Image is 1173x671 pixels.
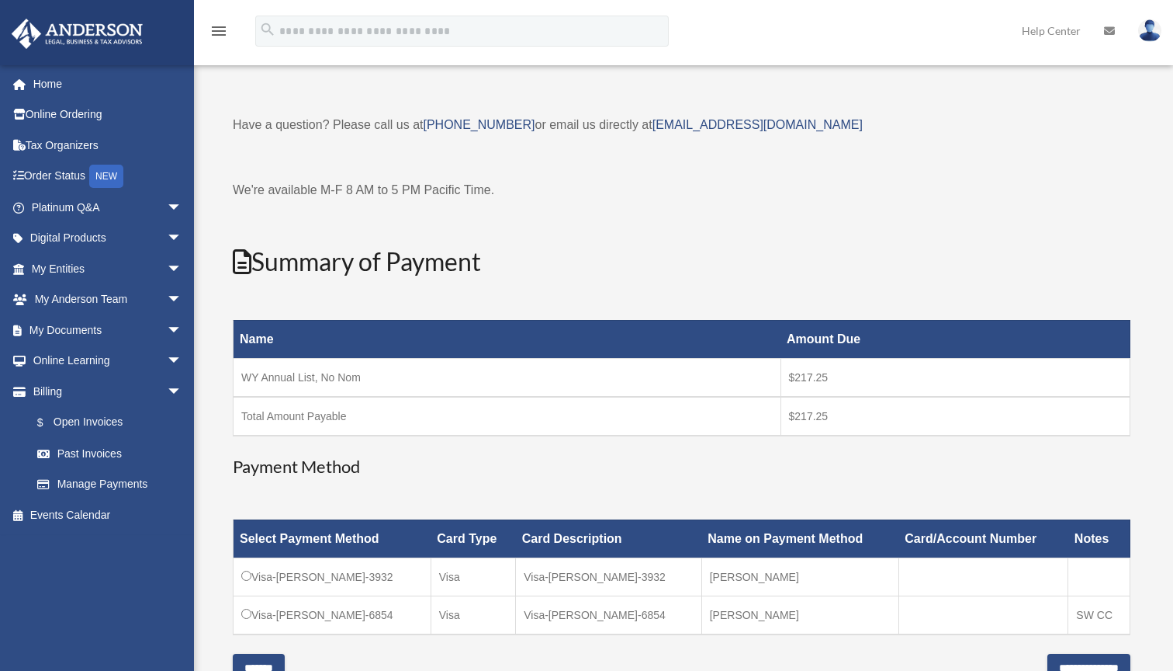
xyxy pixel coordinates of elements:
a: My Anderson Teamarrow_drop_down [11,284,206,315]
a: Billingarrow_drop_down [11,376,198,407]
th: Select Payment Method [234,520,431,558]
a: Online Learningarrow_drop_down [11,346,206,377]
a: [EMAIL_ADDRESS][DOMAIN_NAME] [652,118,863,131]
th: Name on Payment Method [701,520,898,558]
th: Notes [1068,520,1130,558]
img: Anderson Advisors Platinum Portal [7,19,147,49]
span: $ [46,413,54,433]
a: Online Ordering [11,99,206,130]
td: [PERSON_NAME] [701,596,898,634]
h3: Payment Method [233,455,1130,479]
td: Visa [431,596,515,634]
a: Tax Organizers [11,130,206,161]
a: Digital Productsarrow_drop_down [11,223,206,254]
a: Manage Payments [22,469,198,500]
td: Visa-[PERSON_NAME]-3932 [516,558,701,596]
a: Home [11,68,206,99]
td: Visa-[PERSON_NAME]-6854 [516,596,701,634]
h2: Summary of Payment [233,245,1130,280]
span: arrow_drop_down [167,223,198,255]
i: search [259,21,276,38]
span: arrow_drop_down [167,376,198,408]
p: We're available M-F 8 AM to 5 PM Pacific Time. [233,179,1130,201]
th: Amount Due [780,320,1130,358]
td: Total Amount Payable [234,397,781,436]
img: User Pic [1138,19,1161,42]
p: Have a question? Please call us at or email us directly at [233,114,1130,136]
td: $217.25 [780,397,1130,436]
th: Card Description [516,520,701,558]
a: Order StatusNEW [11,161,206,193]
a: [PHONE_NUMBER] [423,118,535,131]
a: Events Calendar [11,499,206,530]
a: Platinum Q&Aarrow_drop_down [11,192,206,223]
span: arrow_drop_down [167,253,198,285]
a: menu [209,27,228,40]
td: Visa-[PERSON_NAME]-3932 [234,558,431,596]
span: arrow_drop_down [167,346,198,377]
td: Visa-[PERSON_NAME]-6854 [234,596,431,634]
td: Visa [431,558,515,596]
a: $Open Invoices [22,407,190,439]
span: arrow_drop_down [167,284,198,316]
th: Card Type [431,520,515,558]
th: Card/Account Number [898,520,1068,558]
th: Name [234,320,781,358]
span: arrow_drop_down [167,192,198,224]
a: My Entitiesarrow_drop_down [11,253,206,284]
td: WY Annual List, No Nom [234,358,781,397]
span: arrow_drop_down [167,315,198,346]
i: menu [209,22,228,40]
div: NEW [89,165,123,188]
a: Past Invoices [22,438,198,469]
td: [PERSON_NAME] [701,558,898,596]
a: My Documentsarrow_drop_down [11,315,206,346]
td: $217.25 [780,358,1130,397]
